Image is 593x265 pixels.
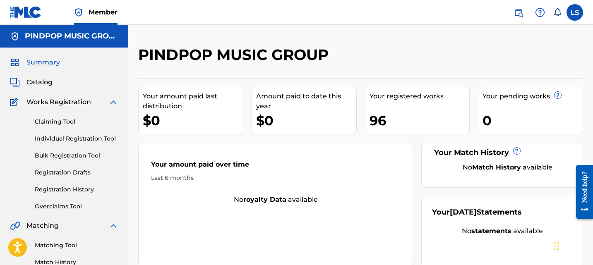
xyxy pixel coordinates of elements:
[108,221,118,231] img: expand
[10,221,20,231] img: Matching
[450,208,477,217] span: [DATE]
[514,7,523,17] img: search
[554,234,559,258] div: Drag
[256,111,356,130] div: $0
[432,207,522,218] div: Your Statements
[26,77,53,87] span: Catalog
[535,7,545,17] img: help
[74,7,84,17] img: Top Rightsholder
[10,6,42,18] img: MLC Logo
[108,97,118,107] img: expand
[552,225,593,265] iframe: Chat Widget
[432,226,572,236] div: No available
[442,162,572,172] div: No available
[370,91,470,101] div: Your registered works
[35,168,118,177] a: Registration Drafts
[151,160,400,174] div: Your amount paid over time
[553,8,562,17] div: Notifications
[10,77,53,87] a: CatalogCatalog
[256,91,356,111] div: Amount paid to date this year
[471,227,511,235] strong: statements
[472,163,521,171] strong: Match History
[35,117,118,126] a: Claiming Tool
[35,202,118,211] a: Overclaims Tool
[567,4,583,21] div: User Menu
[35,151,118,160] a: Bulk Registration Tool
[143,111,243,130] div: $0
[483,91,583,101] div: Your pending works
[483,111,583,130] div: 0
[555,92,561,98] span: ?
[10,31,20,41] img: Accounts
[10,57,60,67] a: SummarySummary
[35,241,118,250] a: Matching Tool
[139,195,413,205] div: No available
[26,57,60,67] span: Summary
[151,174,400,182] div: Last 6 months
[510,4,527,21] a: Public Search
[138,45,333,64] h2: PINDPOP MUSIC GROUP
[243,196,286,203] strong: royalty data
[25,31,118,41] h5: PINDPOP MUSIC GROUP
[35,185,118,194] a: Registration History
[370,111,470,130] div: 96
[35,134,118,143] a: Individual Registration Tool
[570,158,593,225] iframe: Resource Center
[143,91,243,111] div: Your amount paid last distribution
[26,97,91,107] span: Works Registration
[432,147,572,158] div: Your Match History
[10,97,21,107] img: Works Registration
[89,7,118,17] span: Member
[10,77,20,87] img: Catalog
[514,148,520,154] span: ?
[532,4,548,21] div: Help
[26,221,59,231] span: Matching
[10,57,20,67] img: Summary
